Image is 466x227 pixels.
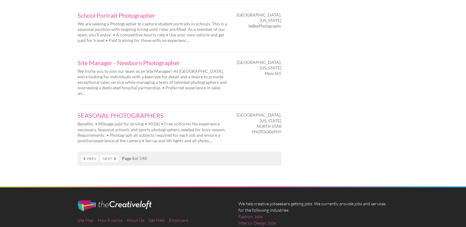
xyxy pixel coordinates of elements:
[78,112,228,118] a: SEASONAL PHOTOGRAPHERS
[78,60,228,66] a: Site Manager - Newborn Photographer
[265,71,281,76] em: Mom365
[78,151,281,166] nav: of 148
[78,121,228,143] p: Benefits: • Mileage paid for driving • 401(k) • Free uniforms No experience necessary. Seasonal s...
[78,69,228,96] p: We invite you to join our team as an Site Manager! At [GEOGRAPHIC_DATA], we're looking for indivi...
[127,217,144,222] a: About Us
[237,112,281,123] span: [GEOGRAPHIC_DATA], [US_STATE]
[237,12,281,23] span: [GEOGRAPHIC_DATA], [US_STATE]
[81,155,98,162] a: Prev
[252,124,281,134] em: NORTH STAR PHOTOGRAPHY
[169,217,188,222] a: Employers
[248,23,281,28] em: beBeePhotography
[148,217,165,222] a: Get Help
[238,219,276,226] a: Interior Design Jobs
[78,217,93,222] a: Site Map
[237,60,281,71] span: [GEOGRAPHIC_DATA], [US_STATE]
[78,21,228,43] p: We are seeking a Photographer to capture student portraits in schools. This is a seasonal positio...
[98,217,122,222] a: How it works
[122,155,134,161] strong: Page 5
[238,213,263,219] a: Fashion Jobs
[78,200,152,211] img: The Creative Loft
[78,12,228,18] a: School Portrait Photographer
[100,155,118,162] a: Next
